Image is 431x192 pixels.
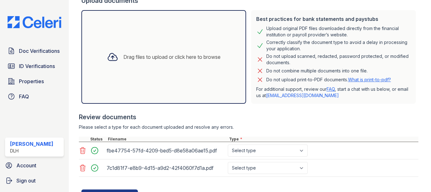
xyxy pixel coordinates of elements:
div: 7c1d81f7-e8b9-4d15-a9d2-42f4060f7d1a.pdf [107,163,225,173]
a: What is print-to-pdf? [348,77,391,82]
div: Do not upload scanned, redacted, password protected, or modified documents. [266,53,411,66]
span: ID Verifications [19,62,55,70]
img: CE_Logo_Blue-a8612792a0a2168367f1c8372b55b34899dd931a85d93a1a3d3e32e68fde9ad4.png [3,16,66,28]
span: Account [16,162,36,169]
span: Doc Verifications [19,47,60,55]
div: Upload original PDF files downloaded directly from the financial institution or payroll provider’... [266,25,411,38]
p: For additional support, review our , start a chat with us below, or email us at [256,86,411,99]
a: Properties [5,75,64,88]
span: FAQ [19,93,29,100]
div: Please select a type for each document uploaded and resolve any errors. [79,124,418,130]
a: Account [3,159,66,172]
div: Type [228,137,418,142]
a: ID Verifications [5,60,64,72]
div: Correctly classify the document type to avoid a delay in processing your application. [266,39,411,52]
a: FAQ [327,86,335,92]
div: [PERSON_NAME] [10,140,53,148]
div: Drag files to upload or click here to browse [123,53,221,61]
div: fbe47754-57fd-4209-bed5-d8e58a06ae15.pdf [107,146,225,156]
div: DLH [10,148,53,154]
p: Do not upload print-to-PDF documents. [266,77,391,83]
a: Doc Verifications [5,45,64,57]
div: Filename [107,137,228,142]
a: [EMAIL_ADDRESS][DOMAIN_NAME] [266,93,339,98]
div: Best practices for bank statements and paystubs [256,15,411,23]
a: FAQ [5,90,64,103]
span: Properties [19,77,44,85]
div: Status [89,137,107,142]
span: Sign out [16,177,36,184]
div: Review documents [79,113,418,121]
div: Do not combine multiple documents into one file. [266,67,368,75]
a: Sign out [3,174,66,187]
